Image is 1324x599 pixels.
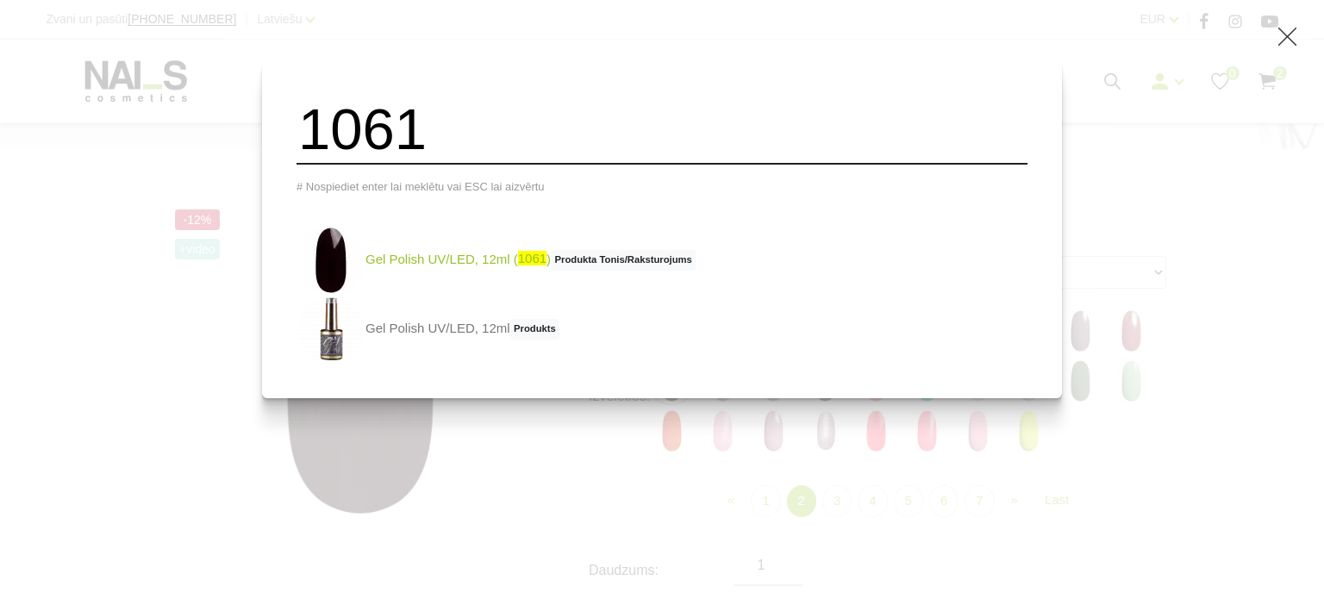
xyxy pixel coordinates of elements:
a: Gel Polish UV/LED, 12mlProdukts [297,295,559,364]
img: Ilgnoturīga, intensīvi pigmentēta gellaka. Viegli klājas, lieliski žūst, nesaraujas, neatkāpjas n... [297,226,365,295]
span: 1061 [518,251,546,265]
input: Meklēt produktus ... [297,95,1027,165]
span: Produkta Tonis/Raksturojums [551,250,696,271]
span: Produkts [510,319,560,340]
span: # Nospiediet enter lai meklētu vai ESC lai aizvērtu [297,180,545,193]
a: Gel Polish UV/LED, 12ml (1061)Produkta Tonis/Raksturojums [297,226,696,295]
